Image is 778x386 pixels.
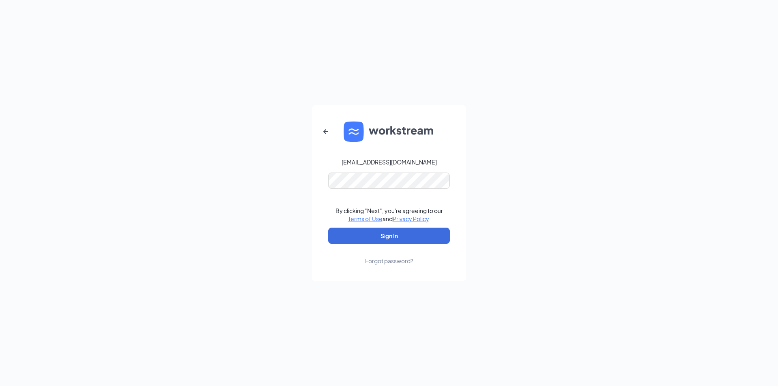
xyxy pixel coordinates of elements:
[344,122,434,142] img: WS logo and Workstream text
[321,127,331,136] svg: ArrowLeftNew
[348,215,383,222] a: Terms of Use
[316,122,336,141] button: ArrowLeftNew
[365,244,413,265] a: Forgot password?
[393,215,429,222] a: Privacy Policy
[342,158,437,166] div: [EMAIL_ADDRESS][DOMAIN_NAME]
[336,207,443,223] div: By clicking "Next", you're agreeing to our and .
[365,257,413,265] div: Forgot password?
[328,228,450,244] button: Sign In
